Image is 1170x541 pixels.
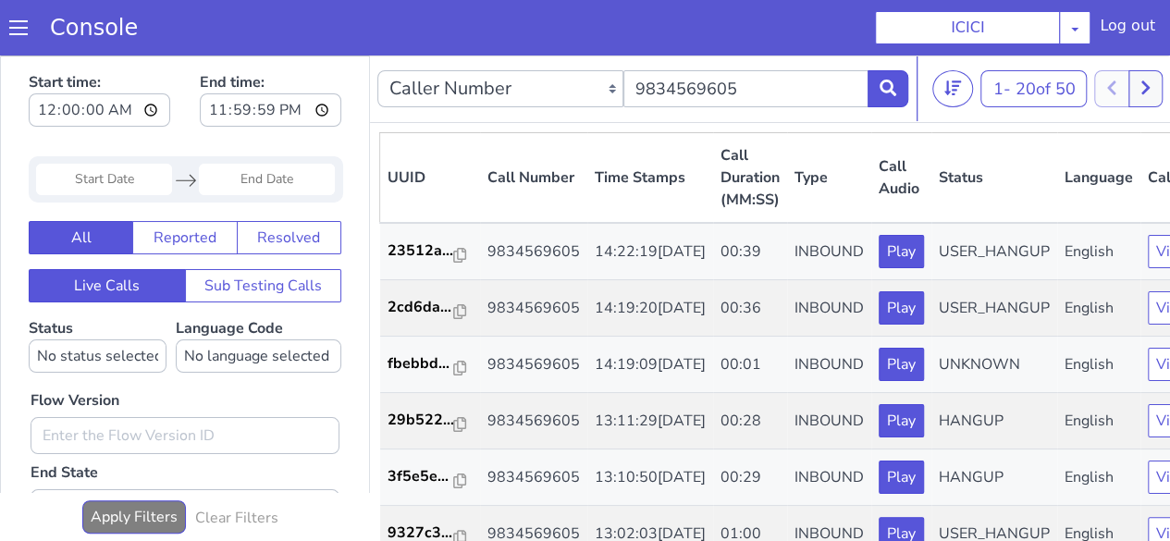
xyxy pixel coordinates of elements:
[1057,338,1140,394] td: English
[195,454,278,472] h6: Clear Filters
[1057,78,1140,168] th: Language
[879,292,924,326] button: Play
[176,284,341,317] select: Language Code
[879,236,924,269] button: Play
[879,349,924,382] button: Play
[931,225,1057,281] td: USER_HANGUP
[1057,281,1140,338] td: English
[787,338,871,394] td: INBOUND
[29,10,170,77] label: Start time:
[31,362,339,399] input: Enter the Flow Version ID
[787,450,871,507] td: INBOUND
[388,410,473,432] a: 3f5e5e...
[29,38,170,71] input: Start time:
[29,263,166,317] label: Status
[931,78,1057,168] th: Status
[623,15,869,52] input: Enter the Caller Number
[29,284,166,317] select: Status
[31,334,119,356] label: Flow Version
[200,38,341,71] input: End time:
[176,263,341,317] label: Language Code
[28,15,160,41] a: Console
[879,405,924,438] button: Play
[713,225,787,281] td: 00:36
[132,166,237,199] button: Reported
[388,353,473,375] a: 29b522...
[480,281,587,338] td: 9834569605
[931,281,1057,338] td: UNKNOWN
[1015,22,1075,44] span: 20 of 50
[875,11,1060,44] button: ICICI
[388,240,473,263] a: 2cd6da...
[200,10,341,77] label: End time:
[380,78,480,168] th: UUID
[480,78,587,168] th: Call Number
[931,394,1057,450] td: HANGUP
[787,167,871,225] td: INBOUND
[388,184,473,206] a: 23512a...
[31,434,339,471] input: Enter the End State Value
[388,240,454,263] p: 2cd6da...
[587,281,713,338] td: 14:19:09[DATE]
[713,450,787,507] td: 01:00
[1057,167,1140,225] td: English
[29,166,133,199] button: All
[237,166,341,199] button: Resolved
[931,450,1057,507] td: USER_HANGUP
[388,184,454,206] p: 23512a...
[1100,15,1155,44] div: Log out
[480,394,587,450] td: 9834569605
[480,225,587,281] td: 9834569605
[713,281,787,338] td: 00:01
[36,108,172,140] input: Start Date
[1057,225,1140,281] td: English
[587,167,713,225] td: 14:22:19[DATE]
[980,15,1087,52] button: 1- 20of 50
[388,410,454,432] p: 3f5e5e...
[587,338,713,394] td: 13:11:29[DATE]
[787,394,871,450] td: INBOUND
[587,225,713,281] td: 14:19:20[DATE]
[82,445,186,478] button: Apply Filters
[29,214,186,247] button: Live Calls
[713,338,787,394] td: 00:28
[879,179,924,213] button: Play
[1057,394,1140,450] td: English
[787,78,871,168] th: Type
[388,297,454,319] p: fbebbd...
[1057,450,1140,507] td: English
[879,461,924,495] button: Play
[713,167,787,225] td: 00:39
[587,78,713,168] th: Time Stamps
[31,406,98,428] label: End State
[480,450,587,507] td: 9834569605
[199,108,335,140] input: End Date
[388,353,454,375] p: 29b522...
[931,338,1057,394] td: HANGUP
[388,466,454,488] p: 9327c3...
[931,167,1057,225] td: USER_HANGUP
[713,78,787,168] th: Call Duration (MM:SS)
[587,450,713,507] td: 13:02:03[DATE]
[185,214,342,247] button: Sub Testing Calls
[388,466,473,488] a: 9327c3...
[787,281,871,338] td: INBOUND
[480,167,587,225] td: 9834569605
[587,394,713,450] td: 13:10:50[DATE]
[388,297,473,319] a: fbebbd...
[871,78,931,168] th: Call Audio
[713,394,787,450] td: 00:29
[480,338,587,394] td: 9834569605
[787,225,871,281] td: INBOUND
